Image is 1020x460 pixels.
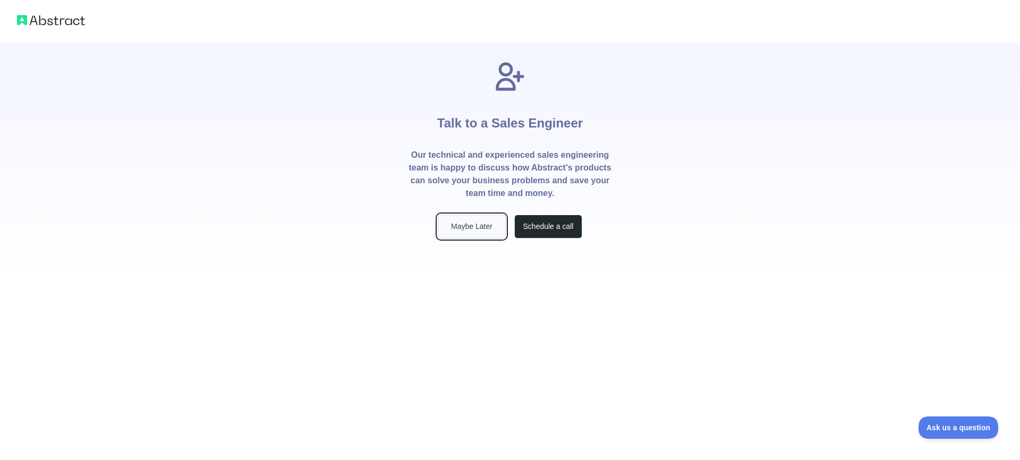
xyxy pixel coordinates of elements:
button: Maybe Later [438,215,506,238]
img: Abstract logo [17,13,85,28]
iframe: Toggle Customer Support [919,416,999,439]
h1: Talk to a Sales Engineer [437,93,583,149]
p: Our technical and experienced sales engineering team is happy to discuss how Abstract's products ... [408,149,612,200]
button: Schedule a call [514,215,582,238]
